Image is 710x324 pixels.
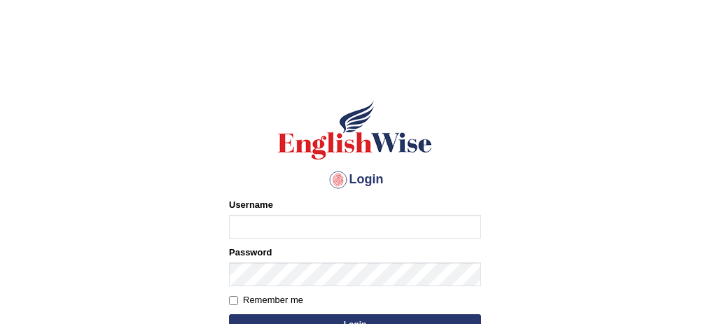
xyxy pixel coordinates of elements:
[229,246,272,259] label: Password
[229,296,238,305] input: Remember me
[229,293,303,307] label: Remember me
[275,99,435,162] img: Logo of English Wise sign in for intelligent practice with AI
[229,198,273,211] label: Username
[229,169,481,191] h4: Login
